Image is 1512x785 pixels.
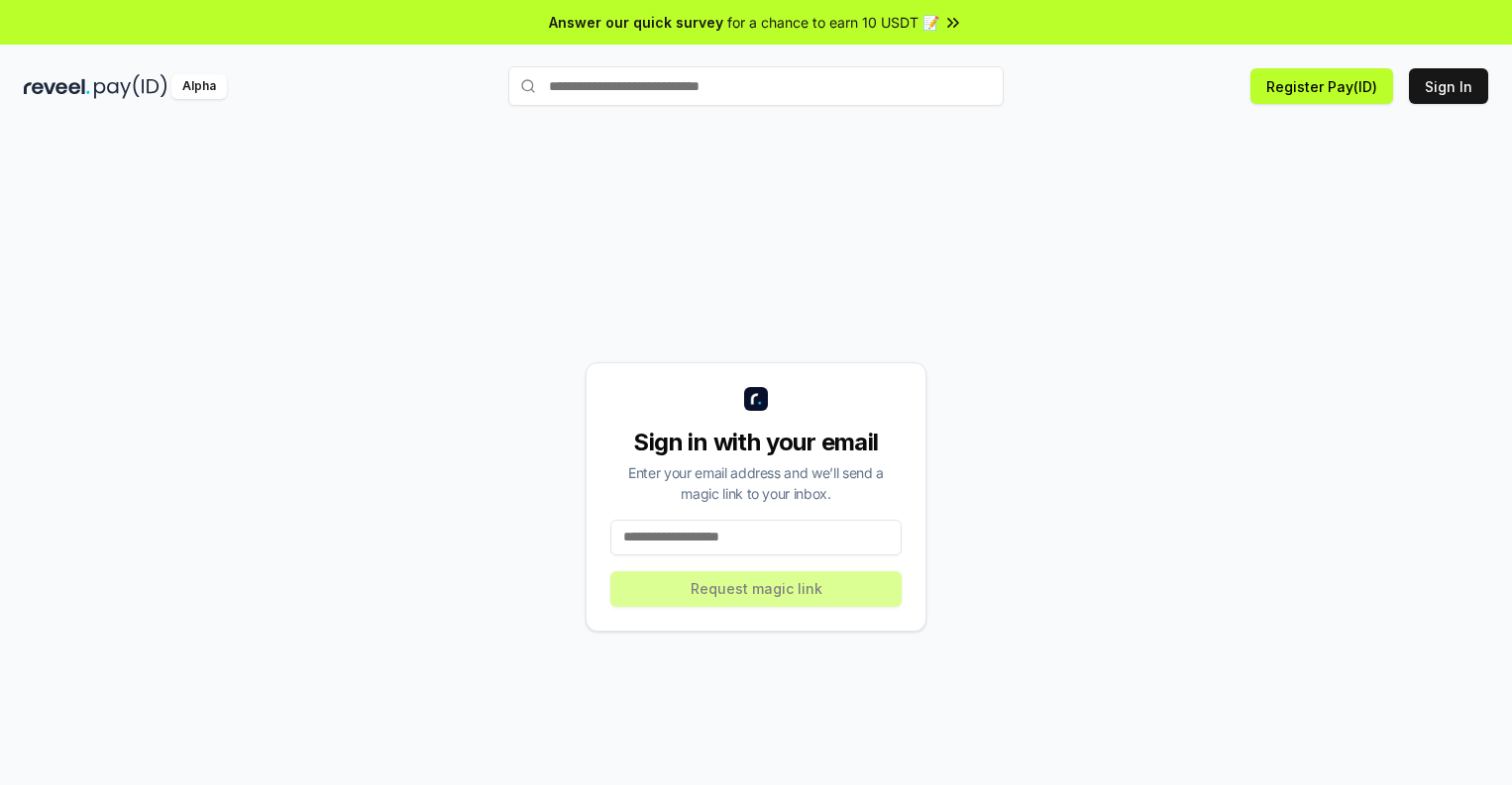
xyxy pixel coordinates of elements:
span: Answer our quick survey [549,12,723,33]
div: Sign in with your email [610,427,902,458]
div: Alpha [171,74,227,99]
img: logo_small [744,387,768,411]
div: Enter your email address and we’ll send a magic link to your inbox. [610,462,902,504]
button: Sign In [1409,68,1488,104]
img: pay_id [94,74,167,99]
button: Register Pay(ID) [1250,68,1393,104]
span: for a chance to earn 10 USDT 📝 [727,12,939,33]
img: reveel_dark [24,74,90,99]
